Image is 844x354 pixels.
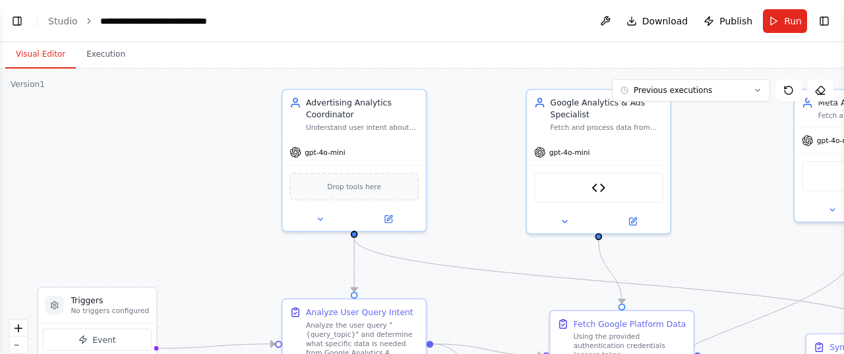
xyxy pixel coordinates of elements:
[5,41,76,69] button: Visual Editor
[71,295,149,307] h3: Triggers
[43,328,152,351] button: Event
[698,9,758,33] button: Publish
[8,12,26,30] button: Show left sidebar
[48,15,245,28] nav: breadcrumb
[600,214,666,228] button: Open in side panel
[355,212,421,226] button: Open in side panel
[76,41,136,69] button: Execution
[10,337,27,354] button: zoom out
[71,307,149,316] p: No triggers configured
[306,97,419,120] div: Advertising Analytics Coordinator
[348,238,360,292] g: Edge from 26cbb366-db47-4a76-ad72-aa27c07d4c07 to ceeff12a-ac7c-42ef-a0b4-83bab70c8a05
[612,79,770,102] button: Previous executions
[719,15,752,28] span: Publish
[526,89,671,235] div: Google Analytics & Ads SpecialistFetch and process data from Google Analytics 4 and Google Ads AP...
[815,12,833,30] button: Show right sidebar
[551,97,663,120] div: Google Analytics & Ads Specialist
[11,79,45,90] div: Version 1
[306,123,419,132] div: Understand user intent about digital advertising data needs and coordinate data collection from G...
[155,338,275,354] g: Edge from triggers to ceeff12a-ac7c-42ef-a0b4-83bab70c8a05
[551,123,663,132] div: Fetch and process data from Google Analytics 4 and Google Ads APIs for {query_topic}, using the p...
[763,9,807,33] button: Run
[634,85,712,96] span: Previous executions
[10,320,27,337] button: zoom in
[305,148,346,157] span: gpt-4o-mini
[784,15,802,28] span: Run
[327,181,381,192] span: Drop tools here
[48,16,78,26] a: Studio
[92,334,115,345] span: Event
[306,307,413,318] div: Analyze User Query Intent
[574,318,686,330] div: Fetch Google Platform Data
[549,148,590,157] span: gpt-4o-mini
[593,240,628,303] g: Edge from 5d8d5f14-4eba-4f32-ad0a-bec13fce0759 to 3d490a59-76e1-471f-ad27-eaae724f67ef
[642,15,688,28] span: Download
[282,89,427,232] div: Advertising Analytics CoordinatorUnderstand user intent about digital advertising data needs and ...
[621,9,694,33] button: Download
[591,181,605,194] img: Google API Request Tool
